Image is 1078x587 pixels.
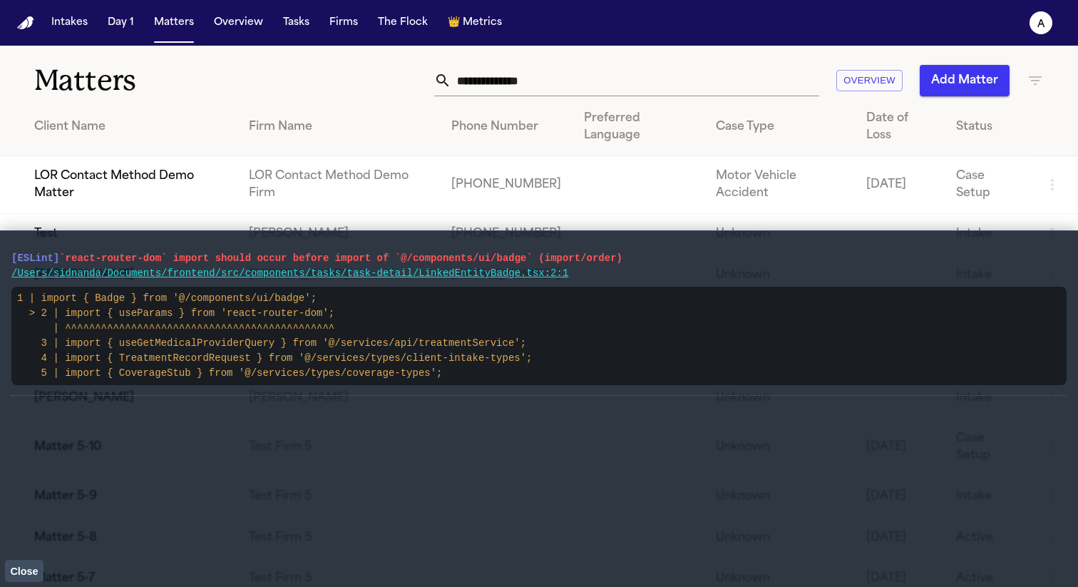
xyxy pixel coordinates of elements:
button: Overview [836,70,903,92]
button: Overview [208,10,269,36]
button: Tasks [277,10,315,36]
button: Intakes [46,10,93,36]
button: Add Matter [920,65,1010,96]
div: Phone Number [451,118,561,136]
td: [PERSON_NAME] [237,214,440,255]
td: Motor Vehicle Accident [704,156,855,214]
td: [PHONE_NUMBER] [440,156,573,214]
div: Date of Loss [866,110,933,144]
td: Case Setup [945,156,1032,214]
div: Preferred Language [584,110,693,144]
h1: Matters [34,63,316,98]
img: Finch Logo [17,16,34,30]
button: Day 1 [102,10,140,36]
div: Client Name [34,118,226,136]
button: Firms [324,10,364,36]
td: Intake [945,214,1032,255]
button: crownMetrics [442,10,508,36]
td: Unknown [704,214,855,255]
button: Matters [148,10,200,36]
div: Case Type [716,118,843,136]
td: LOR Contact Method Demo Firm [237,156,440,214]
a: Home [17,16,34,30]
td: [PHONE_NUMBER] [440,214,573,255]
button: The Flock [372,10,433,36]
td: [DATE] [855,156,945,214]
div: Status [956,118,1021,136]
div: Firm Name [249,118,428,136]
